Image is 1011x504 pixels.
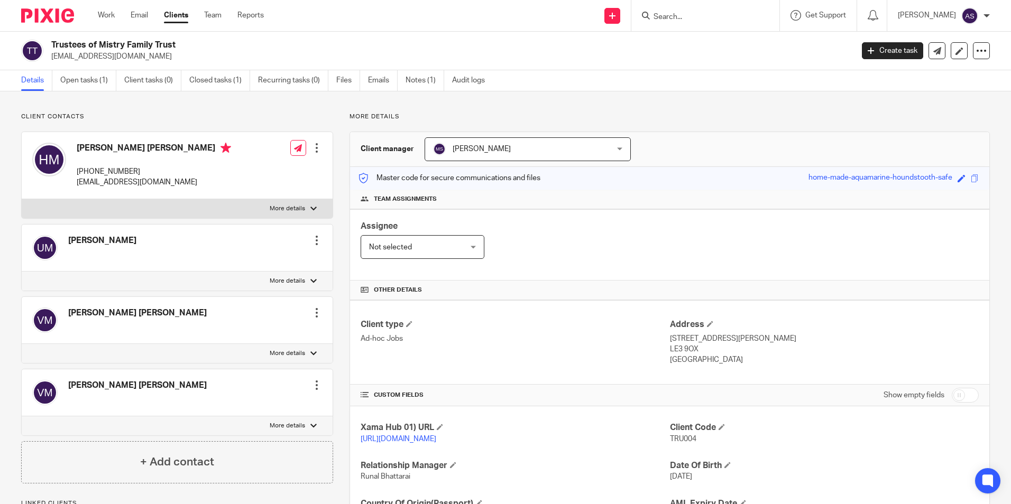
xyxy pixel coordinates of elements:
[670,354,979,365] p: [GEOGRAPHIC_DATA]
[374,195,437,203] span: Team assignments
[361,333,669,344] p: Ad-hoc Jobs
[808,172,952,184] div: home-made-aquamarine-houndstooth-safe
[237,10,264,21] a: Reports
[21,8,74,23] img: Pixie
[32,235,58,260] img: svg%3E
[32,143,66,176] img: svg%3E
[350,113,990,121] p: More details
[77,166,231,177] p: [PHONE_NUMBER]
[21,70,52,91] a: Details
[189,70,250,91] a: Closed tasks (1)
[670,319,979,330] h4: Address
[369,244,412,251] span: Not selected
[270,204,305,213] p: More details
[862,42,923,59] a: Create task
[670,422,979,433] h4: Client Code
[77,143,231,156] h4: [PERSON_NAME] [PERSON_NAME]
[452,70,493,91] a: Audit logs
[124,70,181,91] a: Client tasks (0)
[361,222,398,230] span: Assignee
[652,13,748,22] input: Search
[670,473,692,480] span: [DATE]
[358,173,540,183] p: Master code for secure communications and files
[51,51,846,62] p: [EMAIL_ADDRESS][DOMAIN_NAME]
[361,422,669,433] h4: Xama Hub 01) URL
[270,277,305,285] p: More details
[68,307,207,319] h4: [PERSON_NAME] [PERSON_NAME]
[32,307,58,333] img: svg%3E
[361,460,669,471] h4: Relationship Manager
[433,143,446,155] img: svg%3E
[805,12,846,19] span: Get Support
[21,113,333,121] p: Client contacts
[361,319,669,330] h4: Client type
[270,349,305,358] p: More details
[77,177,231,188] p: [EMAIL_ADDRESS][DOMAIN_NAME]
[164,10,188,21] a: Clients
[898,10,956,21] p: [PERSON_NAME]
[51,40,687,51] h2: Trustees of Mistry Family Trust
[220,143,231,153] i: Primary
[361,435,436,443] a: [URL][DOMAIN_NAME]
[68,380,207,391] h4: [PERSON_NAME] [PERSON_NAME]
[361,144,414,154] h3: Client manager
[21,40,43,62] img: svg%3E
[453,145,511,153] span: [PERSON_NAME]
[670,435,696,443] span: TRU004
[336,70,360,91] a: Files
[670,460,979,471] h4: Date Of Birth
[140,454,214,470] h4: + Add contact
[270,422,305,430] p: More details
[32,380,58,405] img: svg%3E
[961,7,978,24] img: svg%3E
[60,70,116,91] a: Open tasks (1)
[670,333,979,344] p: [STREET_ADDRESS][PERSON_NAME]
[98,10,115,21] a: Work
[204,10,222,21] a: Team
[670,344,979,354] p: LE3 9OX
[406,70,444,91] a: Notes (1)
[131,10,148,21] a: Email
[361,391,669,399] h4: CUSTOM FIELDS
[361,473,410,480] span: Runal Bhattarai
[258,70,328,91] a: Recurring tasks (0)
[368,70,398,91] a: Emails
[374,286,422,294] span: Other details
[884,390,944,400] label: Show empty fields
[68,235,136,246] h4: [PERSON_NAME]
